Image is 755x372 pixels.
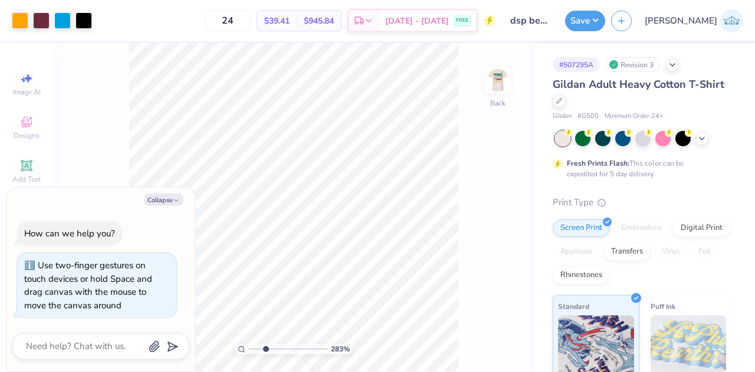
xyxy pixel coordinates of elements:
[720,9,743,32] img: Janilyn Atanacio
[304,15,334,27] span: $945.84
[654,243,687,261] div: Vinyl
[558,300,589,312] span: Standard
[144,193,183,206] button: Collapse
[24,259,152,311] div: Use two-finger gestures on touch devices or hold Space and drag canvas with the mouse to move the...
[13,87,41,97] span: Image AI
[673,219,730,237] div: Digital Print
[12,175,41,184] span: Add Text
[501,9,559,32] input: Untitled Design
[651,300,675,312] span: Puff Ink
[577,111,599,121] span: # G500
[645,14,717,28] span: [PERSON_NAME]
[565,11,605,31] button: Save
[553,219,610,237] div: Screen Print
[385,15,449,27] span: [DATE] - [DATE]
[645,9,743,32] a: [PERSON_NAME]
[603,243,651,261] div: Transfers
[490,98,505,108] div: Back
[24,228,115,239] div: How can we help you?
[456,17,468,25] span: FREE
[691,243,718,261] div: Foil
[264,15,290,27] span: $39.41
[205,10,251,31] input: – –
[613,219,669,237] div: Embroidery
[606,57,660,72] div: Revision 3
[14,131,40,140] span: Designs
[553,196,731,209] div: Print Type
[486,68,510,92] img: Back
[567,159,629,168] strong: Fresh Prints Flash:
[553,266,610,284] div: Rhinestones
[605,111,664,121] span: Minimum Order: 24 +
[553,111,572,121] span: Gildan
[553,77,724,91] span: Gildan Adult Heavy Cotton T-Shirt
[553,243,600,261] div: Applique
[567,158,712,179] div: This color can be expedited for 5 day delivery.
[331,344,350,354] span: 283 %
[553,57,600,72] div: # 507295A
